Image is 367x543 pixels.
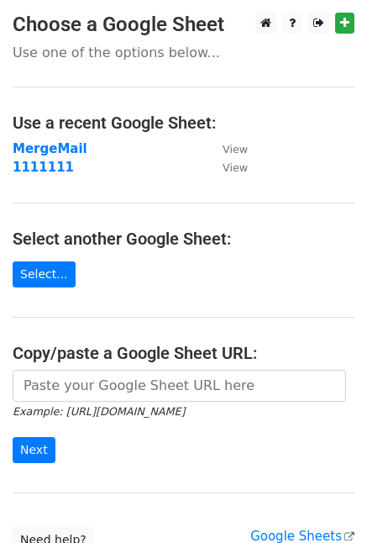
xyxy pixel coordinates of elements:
[13,437,55,463] input: Next
[13,405,185,418] small: Example: [URL][DOMAIN_NAME]
[223,161,248,174] small: View
[13,343,354,363] h4: Copy/paste a Google Sheet URL:
[223,143,248,156] small: View
[13,113,354,133] h4: Use a recent Google Sheet:
[13,229,354,249] h4: Select another Google Sheet:
[13,44,354,61] p: Use one of the options below...
[13,160,74,175] a: 1111111
[13,370,346,402] input: Paste your Google Sheet URL here
[206,141,248,156] a: View
[13,13,354,37] h3: Choose a Google Sheet
[13,261,76,287] a: Select...
[206,160,248,175] a: View
[13,141,87,156] a: MergeMail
